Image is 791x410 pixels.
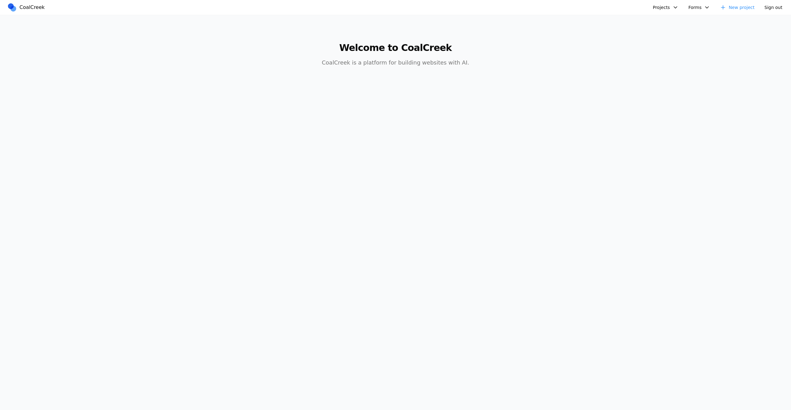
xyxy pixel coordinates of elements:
h1: Welcome to CoalCreek [277,42,514,53]
a: New project [716,2,758,12]
p: CoalCreek is a platform for building websites with AI. [277,58,514,67]
a: CoalCreek [7,3,47,12]
button: Projects [649,2,682,12]
button: Forms [685,2,714,12]
button: Sign out [761,2,786,12]
span: CoalCreek [19,4,45,11]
